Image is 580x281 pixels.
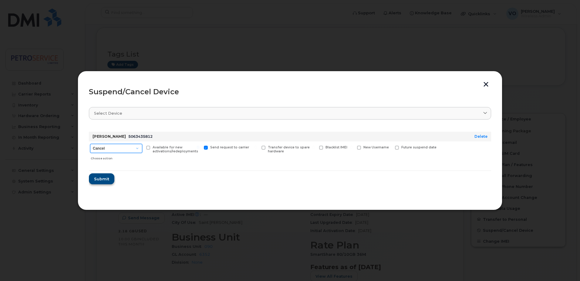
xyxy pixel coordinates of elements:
[401,145,437,149] span: Future suspend date
[474,134,487,139] a: Delete
[128,134,153,139] span: 5063435812
[94,176,109,182] span: Submit
[363,145,389,149] span: New Username
[153,145,198,153] span: Available for new activations/redeployments
[268,145,310,153] span: Transfer device to spare hardware
[388,146,391,149] input: Future suspend date
[254,146,257,149] input: Transfer device to spare hardware
[210,145,249,149] span: Send request to carrier
[89,107,491,120] a: Select device
[89,173,114,184] button: Submit
[139,146,142,149] input: Available for new activations/redeployments
[197,146,200,149] input: Send request to carrier
[312,146,315,149] input: Blacklist IMEI
[325,145,347,149] span: Blacklist IMEI
[350,146,353,149] input: New Username
[91,154,142,161] div: Choose action
[94,110,122,116] span: Select device
[93,134,126,139] strong: [PERSON_NAME]
[89,88,491,95] div: Suspend/Cancel Device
